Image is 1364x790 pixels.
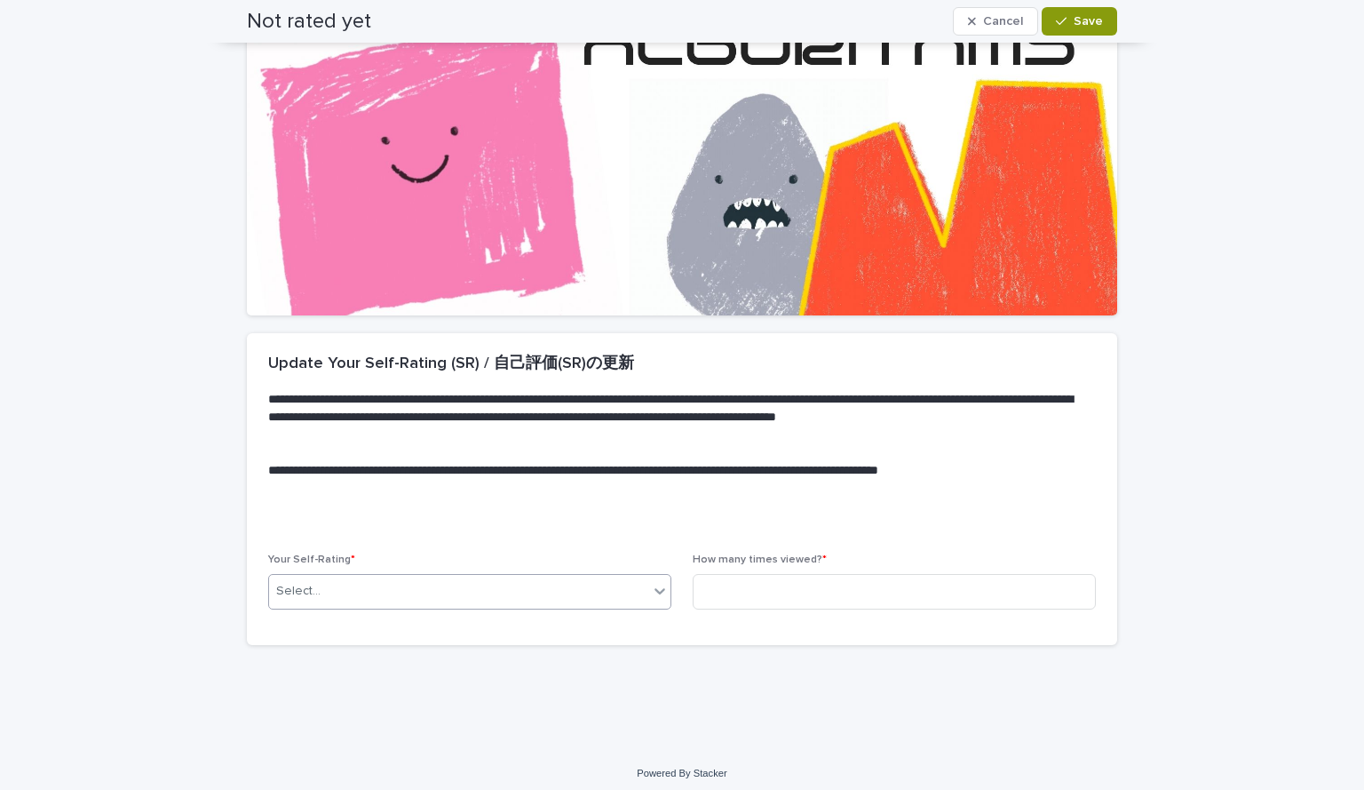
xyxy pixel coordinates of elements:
[1042,7,1117,36] button: Save
[268,355,634,374] h2: Update Your Self-Rating (SR) / 自己評価(SR)の更新
[953,7,1038,36] button: Cancel
[276,582,321,601] div: Select...
[247,9,371,35] h2: Not rated yet
[693,555,827,565] span: How many times viewed?
[983,15,1023,28] span: Cancel
[1074,15,1103,28] span: Save
[268,555,355,565] span: Your Self-Rating
[637,768,726,778] a: Powered By Stacker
